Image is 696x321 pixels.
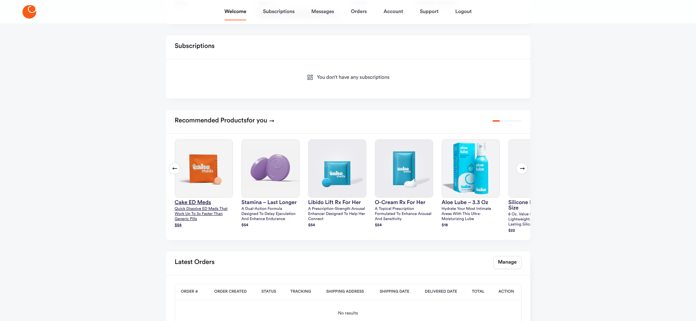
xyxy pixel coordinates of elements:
div: You don’t have any subscriptions [175,65,522,93]
a: Subscriptions [263,3,295,20]
th: Action [491,284,521,300]
a: Stamina – Last LongerStamina – Last LongerA dual-action formula designed to delay ejaculation and... [242,139,300,229]
th: Shipping Address [318,284,372,300]
p: A topical prescription formulated to enhance arousal and sensitivity [375,207,433,222]
p: Hydrate your most intimate areas with this ultra-moisturizing lube [442,207,500,222]
img: silicone lube – value size [509,140,566,197]
a: Cake ED MedsCake ED MedsQuick dissolve ED Meds that work up to 3x faster than generic pills$54 [175,139,233,229]
h3: Libido Lift Rx For Her [308,200,366,205]
th: Tracking [283,284,318,300]
strong: $ 54 [375,223,382,227]
th: Delivered Date [417,284,465,300]
strong: $ 54 [242,223,248,227]
th: Order # [175,284,207,300]
a: Manage [493,256,522,269]
img: Stamina – Last Longer [242,140,299,197]
img: Libido Lift Rx For Her [309,140,366,197]
h2: Recommended Products [175,114,275,127]
p: Quick dissolve ED Meds that work up to 3x faster than generic pills [175,207,233,222]
a: Orders [351,3,367,20]
h3: Aloe Lube – 3.3 oz [442,200,500,205]
a: Libido Lift Rx For HerLibido Lift Rx For HerA prescription-strength arousal enhancer designed to ... [308,139,366,229]
p: 8 oz. Value size ultra lightweight, extremely long-lasting silicone formula [508,212,567,227]
h3: silicone lube – value size [508,200,567,211]
a: O-Cream Rx for HerO-Cream Rx for HerA topical prescription formulated to enhance arousal and sens... [375,139,433,229]
strong: $ 54 [175,223,182,227]
strong: $ 22 [508,229,515,233]
img: Cake ED Meds [175,140,232,197]
p: A dual-action formula designed to delay ejaculation and enhance endurance [242,207,300,222]
h3: Cake ED Meds [175,200,233,205]
a: silicone lube – value sizesilicone lube – value size8 oz. Value size ultra lightweight, extremely... [508,139,567,234]
h3: O-Cream Rx for Her [375,200,433,205]
img: Aloe Lube – 3.3 oz [442,140,499,197]
span: for you [247,117,267,124]
th: Total [465,284,491,300]
img: O-Cream Rx for Her [375,140,433,197]
strong: $ 54 [308,223,315,227]
a: Logout [455,3,471,20]
a: Aloe Lube – 3.3 ozAloe Lube – 3.3 ozHydrate your most intimate areas with this ultra-moisturizing... [442,139,500,229]
h2: Latest Orders [175,256,215,269]
p: A prescription-strength arousal enhancer designed to help her connect [308,207,366,222]
th: Shipping Date [372,284,417,300]
th: Order Created [206,284,254,300]
h3: Stamina – Last Longer [242,200,300,205]
a: Welcome [225,3,246,20]
a: Support [420,3,438,20]
strong: $ 18 [442,223,448,227]
a: Messages [311,3,334,20]
a: Account [383,3,403,20]
h2: Subscriptions [175,40,215,53]
th: Status [255,284,283,300]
